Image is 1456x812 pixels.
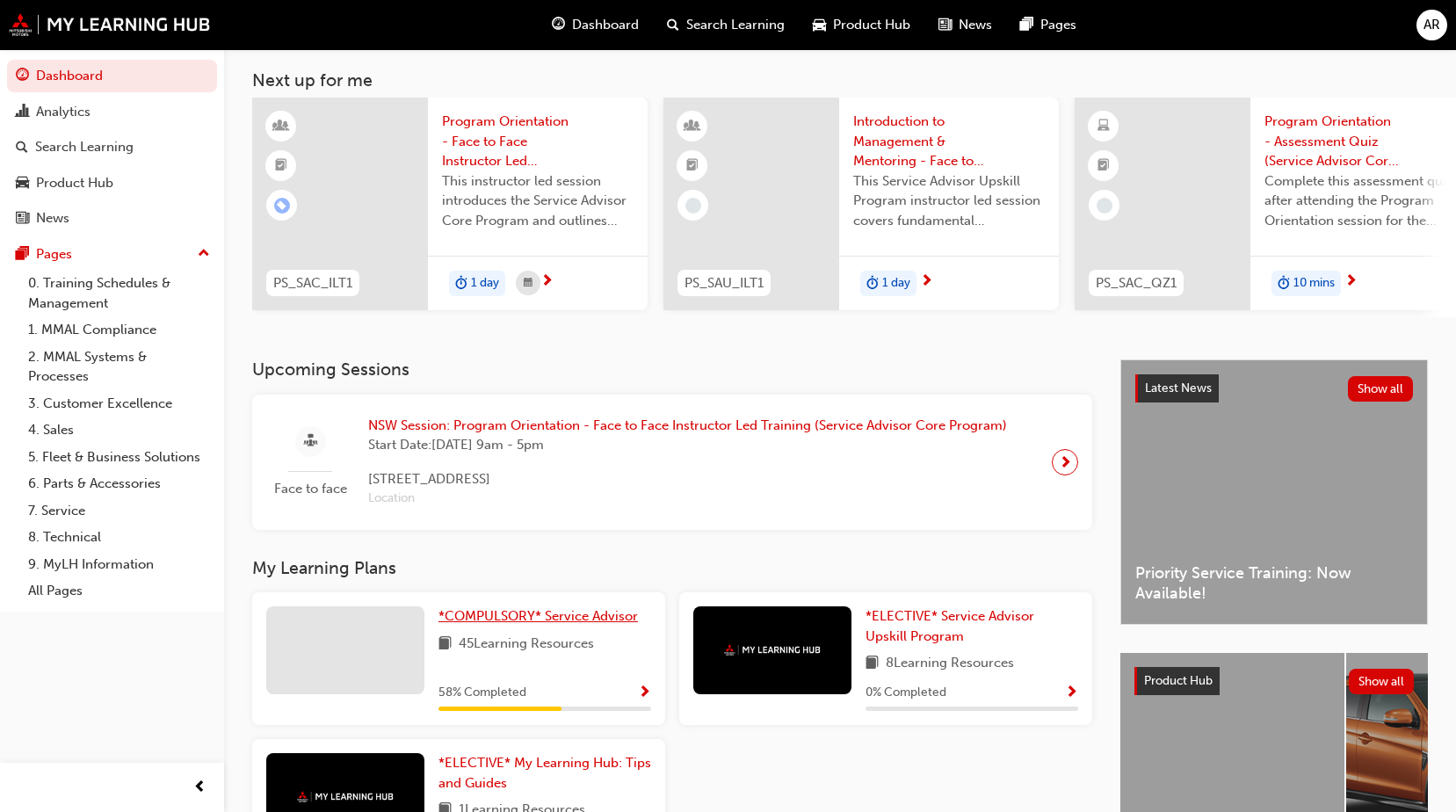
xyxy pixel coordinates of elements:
[924,7,1006,43] a: news-iconNews
[724,644,821,656] img: mmal
[663,98,1059,310] a: PS_SAU_ILT1Introduction to Management & Mentoring - Face to Face Instructor Led Training (Service...
[524,272,532,294] span: calendar-icon
[438,608,638,624] span: *COMPULSORY* Service Advisor
[638,682,651,704] button: Show Progress
[266,479,354,499] span: Face to face
[368,469,1007,489] span: [STREET_ADDRESS]
[274,198,290,214] span: learningRecordVerb_ENROLL-icon
[438,753,651,793] a: *ELECTIVE* My Learning Hub: Tips and Guides
[21,316,217,344] a: 1. MMAL Compliance
[866,606,1078,646] a: *ELECTIVE* Service Advisor Upskill Program
[1264,112,1456,171] span: Program Orientation - Assessment Quiz (Service Advisor Core Program)
[35,137,134,157] div: Search Learning
[1135,563,1413,603] span: Priority Service Training: Now Available!
[1416,10,1447,40] button: AR
[685,198,701,214] span: learningRecordVerb_NONE-icon
[21,524,217,551] a: 8. Technical
[1040,15,1076,35] span: Pages
[455,272,467,295] span: duration-icon
[1134,667,1414,695] a: Product HubShow all
[442,171,634,231] span: This instructor led session introduces the Service Advisor Core Program and outlines what you can...
[266,409,1078,516] a: Face to faceNSW Session: Program Orientation - Face to Face Instructor Led Training (Service Advi...
[1348,376,1414,402] button: Show all
[1097,198,1112,214] span: learningRecordVerb_NONE-icon
[36,244,72,265] div: Pages
[572,15,639,35] span: Dashboard
[653,7,799,43] a: search-iconSearch Learning
[1278,272,1290,295] span: duration-icon
[438,683,526,703] span: 58 % Completed
[7,238,217,271] button: Pages
[275,115,287,138] span: learningResourceType_INSTRUCTOR_LED-icon
[552,14,565,36] span: guage-icon
[1349,669,1415,694] button: Show all
[275,155,287,178] span: booktick-icon
[686,155,699,178] span: booktick-icon
[471,273,499,294] span: 1 day
[198,243,210,265] span: up-icon
[1006,7,1090,43] a: pages-iconPages
[252,98,648,310] a: PS_SAC_ILT1Program Orientation - Face to Face Instructor Led Training (Service Advisor Core Progr...
[21,551,217,578] a: 9. MyLH Information
[368,435,1007,455] span: Start Date: [DATE] 9am - 5pm
[36,173,113,193] div: Product Hub
[368,489,1007,509] span: Location
[938,14,952,36] span: news-icon
[853,171,1045,231] span: This Service Advisor Upskill Program instructor led session covers fundamental management styles ...
[273,273,352,294] span: PS_SAC_ILT1
[224,70,1456,91] h3: Next up for me
[686,15,785,35] span: Search Learning
[7,56,217,238] button: DashboardAnalyticsSearch LearningProduct HubNews
[21,270,217,316] a: 0. Training Schedules & Management
[252,558,1092,578] h3: My Learning Plans
[886,653,1014,675] span: 8 Learning Resources
[1120,359,1428,625] a: Latest NewsShow allPriority Service Training: Now Available!
[297,791,394,802] img: mmal
[1293,273,1335,294] span: 10 mins
[36,102,91,122] div: Analytics
[21,444,217,471] a: 5. Fleet & Business Solutions
[16,69,29,84] span: guage-icon
[866,683,946,703] span: 0 % Completed
[7,167,217,199] a: Product Hub
[685,273,764,294] span: PS_SAU_ILT1
[21,497,217,525] a: 7. Service
[438,606,645,627] a: *COMPULSORY* Service Advisor
[1145,381,1212,395] span: Latest News
[7,202,217,235] a: News
[7,96,217,128] a: Analytics
[21,417,217,444] a: 4. Sales
[638,685,651,701] span: Show Progress
[252,359,1092,380] h3: Upcoming Sessions
[438,755,651,791] span: *ELECTIVE* My Learning Hub: Tips and Guides
[21,577,217,605] a: All Pages
[920,274,933,290] span: next-icon
[21,344,217,390] a: 2. MMAL Systems & Processes
[16,105,29,120] span: chart-icon
[813,14,826,36] span: car-icon
[1096,273,1177,294] span: PS_SAC_QZ1
[21,390,217,417] a: 3. Customer Excellence
[16,247,29,263] span: pages-icon
[540,274,554,290] span: next-icon
[686,115,699,138] span: learningResourceType_INSTRUCTOR_LED-icon
[538,7,653,43] a: guage-iconDashboard
[16,211,29,227] span: news-icon
[7,60,217,92] a: Dashboard
[1423,15,1440,35] span: AR
[959,15,992,35] span: News
[7,131,217,163] a: Search Learning
[866,653,879,675] span: book-icon
[16,176,29,192] span: car-icon
[16,140,28,156] span: search-icon
[36,208,69,228] div: News
[21,470,217,497] a: 6. Parts & Accessories
[9,13,211,36] img: mmal
[368,416,1007,436] span: NSW Session: Program Orientation - Face to Face Instructor Led Training (Service Advisor Core Pro...
[882,273,910,294] span: 1 day
[1020,14,1033,36] span: pages-icon
[1065,685,1078,701] span: Show Progress
[853,112,1045,171] span: Introduction to Management & Mentoring - Face to Face Instructor Led Training (Service Advisor Up...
